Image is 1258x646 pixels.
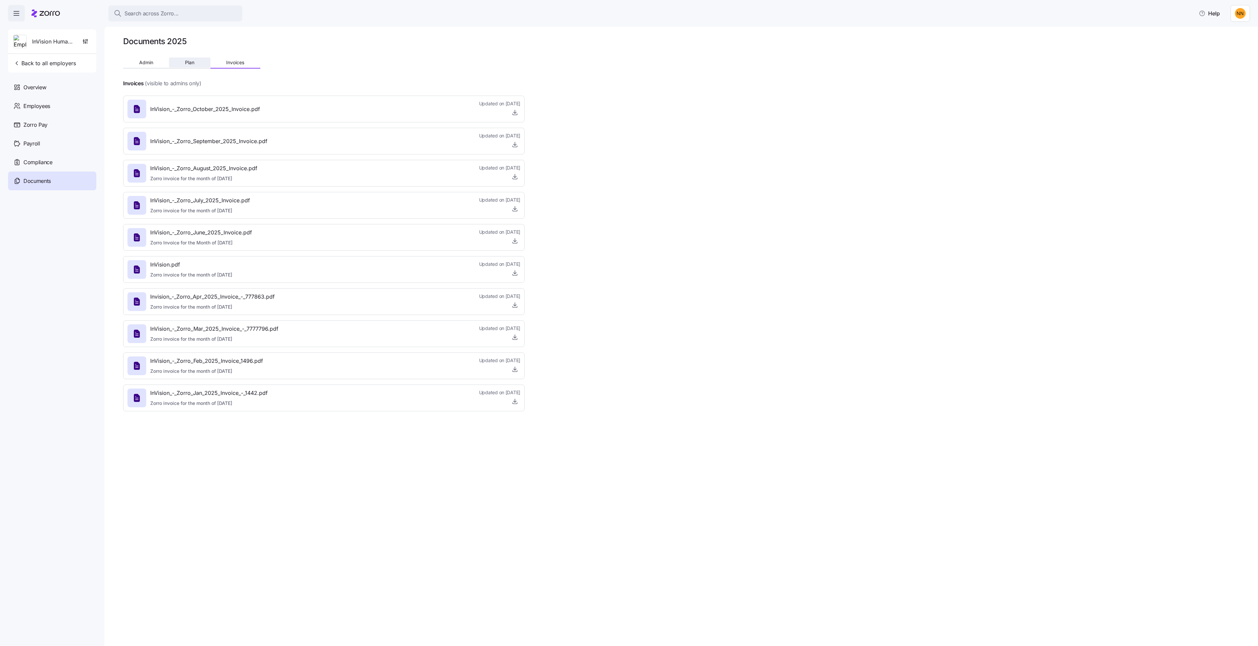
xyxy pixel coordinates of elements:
[1193,7,1225,20] button: Help
[479,293,520,300] span: Updated on [DATE]
[23,177,51,185] span: Documents
[23,121,48,129] span: Zorro Pay
[150,137,267,145] span: InVision_-_Zorro_September_2025_Invoice.pdf
[150,389,268,397] span: InVision_-_Zorro_Jan_2025_Invoice_-_1442.pdf
[479,132,520,139] span: Updated on [DATE]
[123,80,144,87] h4: Invoices
[150,260,232,269] span: InVision.pdf
[23,158,53,167] span: Compliance
[23,102,50,110] span: Employees
[150,304,275,310] span: Zorro invoice for the month of [DATE]
[150,196,250,205] span: InVision_-_Zorro_July_2025_Invoice.pdf
[1199,9,1220,17] span: Help
[139,60,153,65] span: Admin
[8,115,96,134] a: Zorro Pay
[14,35,26,48] img: Employer logo
[8,97,96,115] a: Employees
[479,100,520,107] span: Updated on [DATE]
[479,261,520,267] span: Updated on [DATE]
[150,293,275,301] span: Invision_-_Zorro_Apr_2025_Invoice_-_777863.pdf
[479,229,520,235] span: Updated on [DATE]
[150,357,263,365] span: InVision_-_Zorro_Feb_2025_Invoice_1496.pdf
[123,36,186,46] h1: Documents 2025
[479,325,520,332] span: Updated on [DATE]
[8,153,96,172] a: Compliance
[150,368,263,374] span: Zorro invoice for the month of [DATE]
[150,164,257,173] span: InVision_-_Zorro_August_2025_Invoice.pdf
[145,79,201,88] span: (visible to admins only)
[8,172,96,190] a: Documents
[28,118,106,126] div: You completed the checklist!
[150,239,252,246] span: Zorro Invoice for the Month of [DATE]
[150,272,232,278] span: Zorro invoice for the month of [DATE]
[108,5,242,21] button: Search across Zorro...
[23,139,40,148] span: Payroll
[479,197,520,203] span: Updated on [DATE]
[13,59,76,67] span: Back to all employers
[150,175,257,182] span: Zorro invoice for the month of [DATE]
[150,228,252,237] span: InVision_-_Zorro_June_2025_Invoice.pdf
[4,3,17,15] button: go back
[185,60,194,65] span: Plan
[150,336,278,342] span: Zorro invoice for the month of [DATE]
[226,60,244,65] span: Invoices
[479,357,520,364] span: Updated on [DATE]
[150,207,250,214] span: Zorro invoice for the month of [DATE]
[117,3,129,15] div: Close
[479,389,520,396] span: Updated on [DATE]
[150,325,278,333] span: InVision_-_Zorro_Mar_2025_Invoice_-_7777796.pdf
[8,78,96,97] a: Overview
[23,83,46,92] span: Overview
[150,400,268,407] span: Zorro invoice for the month of [DATE]
[8,134,96,153] a: Payroll
[11,57,79,70] button: Back to all employers
[28,105,106,118] h1: Success! 🎉
[479,165,520,171] span: Updated on [DATE]
[55,135,79,148] button: Done
[124,9,179,18] span: Search across Zorro...
[1235,8,1246,19] img: 03df8804be8400ef86d83aae3e04acca
[32,37,74,46] span: InVision Human Services
[150,105,260,113] span: InVision_-_Zorro_October_2025_Invoice.pdf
